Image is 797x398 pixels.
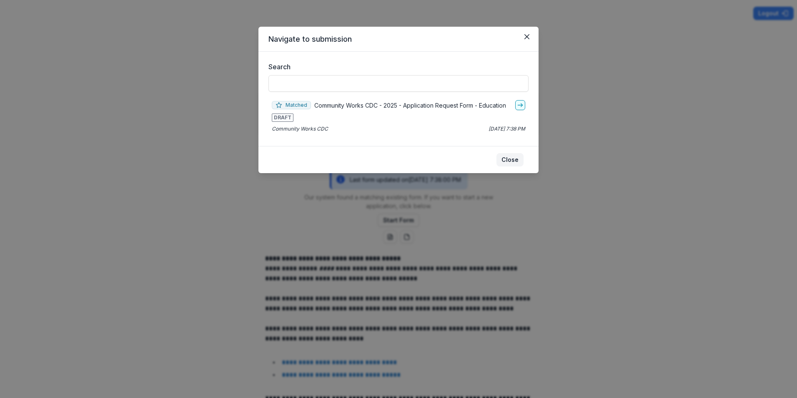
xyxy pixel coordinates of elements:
[272,101,311,109] span: Matched
[258,27,539,52] header: Navigate to submission
[268,62,524,72] label: Search
[496,153,524,166] button: Close
[515,100,525,110] a: go-to
[272,113,293,122] span: DRAFT
[489,125,525,133] p: [DATE] 7:38 PM
[272,125,328,133] p: Community Works CDC
[314,101,506,110] p: Community Works CDC - 2025 - Application Request Form - Education
[520,30,534,43] button: Close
